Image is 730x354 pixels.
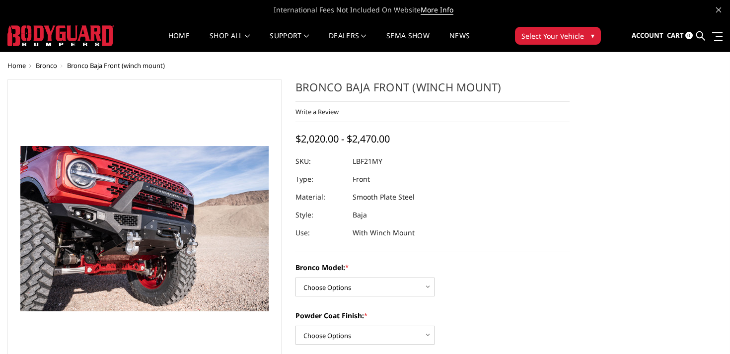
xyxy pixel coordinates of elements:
a: shop all [210,32,250,52]
dd: LBF21MY [353,152,382,170]
img: BODYGUARD BUMPERS [7,25,114,46]
a: Bronco [36,61,57,70]
label: Powder Coat Finish: [295,310,570,321]
dd: Smooth Plate Steel [353,188,415,206]
span: $2,020.00 - $2,470.00 [295,132,390,145]
span: 0 [685,32,693,39]
span: Bronco Baja Front (winch mount) [67,61,165,70]
a: Dealers [329,32,366,52]
dt: Material: [295,188,345,206]
dt: SKU: [295,152,345,170]
dt: Type: [295,170,345,188]
a: More Info [421,5,453,15]
dt: Use: [295,224,345,242]
a: Account [632,22,663,49]
a: Home [168,32,190,52]
h1: Bronco Baja Front (winch mount) [295,79,570,102]
a: News [449,32,470,52]
dd: With Winch Mount [353,224,415,242]
dd: Baja [353,206,367,224]
dd: Front [353,170,370,188]
iframe: Chat Widget [680,306,730,354]
a: Support [270,32,309,52]
label: Bronco Model: [295,262,570,273]
a: SEMA Show [386,32,430,52]
a: Write a Review [295,107,339,116]
dt: Style: [295,206,345,224]
button: Select Your Vehicle [515,27,601,45]
span: Select Your Vehicle [521,31,584,41]
span: Account [632,31,663,40]
span: ▾ [591,30,594,41]
span: Cart [667,31,684,40]
a: Cart 0 [667,22,693,49]
a: Home [7,61,26,70]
